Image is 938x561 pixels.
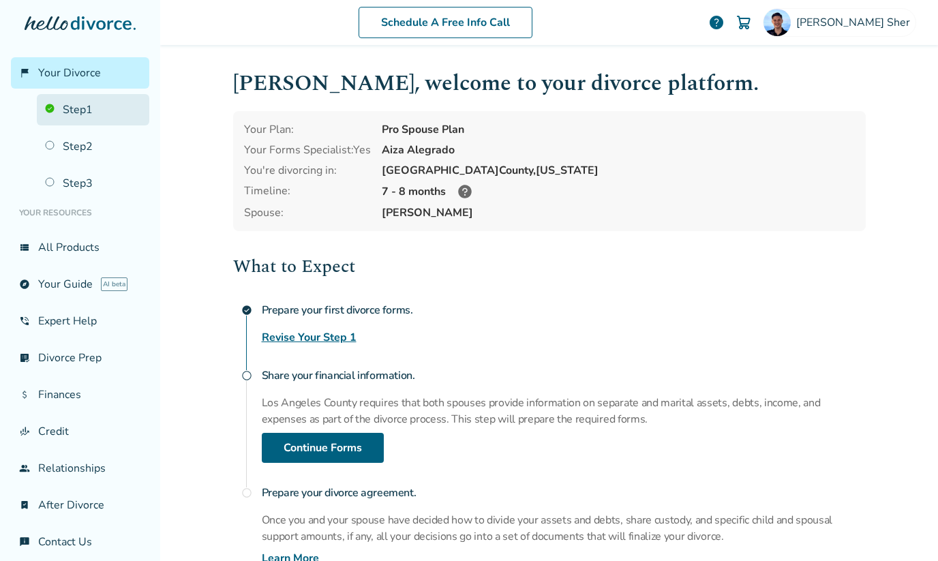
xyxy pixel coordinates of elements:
[870,496,938,561] iframe: Chat Widget
[37,168,149,199] a: Step3
[19,463,30,474] span: group
[11,199,149,226] li: Your Resources
[11,269,149,300] a: exploreYour GuideAI beta
[11,305,149,337] a: phone_in_talkExpert Help
[359,7,532,38] a: Schedule A Free Info Call
[244,163,371,178] div: You're divorcing in:
[37,94,149,125] a: Step1
[382,205,855,220] span: [PERSON_NAME]
[244,205,371,220] span: Spouse:
[19,316,30,327] span: phone_in_talk
[763,9,791,36] img: Omar Sher
[262,479,866,506] h4: Prepare your divorce agreement.
[11,379,149,410] a: attach_moneyFinances
[244,142,371,157] div: Your Forms Specialist: Yes
[241,487,252,498] span: radio_button_unchecked
[241,370,252,381] span: radio_button_unchecked
[19,242,30,253] span: view_list
[262,395,866,427] p: Los Angeles County requires that both spouses provide information on separate and marital assets,...
[708,14,725,31] a: help
[11,526,149,558] a: chat_infoContact Us
[38,65,101,80] span: Your Divorce
[382,183,855,200] div: 7 - 8 months
[796,15,916,30] span: [PERSON_NAME] Sher
[11,342,149,374] a: list_alt_checkDivorce Prep
[262,362,866,389] h4: Share your financial information.
[262,512,866,545] p: Once you and your spouse have decided how to divide your assets and debts, share custody, and spe...
[11,57,149,89] a: flag_2Your Divorce
[382,163,855,178] div: [GEOGRAPHIC_DATA] County, [US_STATE]
[382,142,855,157] div: Aiza Alegrado
[262,297,866,324] h4: Prepare your first divorce forms.
[19,426,30,437] span: finance_mode
[382,122,855,137] div: Pro Spouse Plan
[244,183,371,200] div: Timeline:
[262,329,357,346] a: Revise Your Step 1
[37,131,149,162] a: Step2
[19,67,30,78] span: flag_2
[19,352,30,363] span: list_alt_check
[244,122,371,137] div: Your Plan:
[19,279,30,290] span: explore
[736,14,752,31] img: Cart
[233,67,866,100] h1: [PERSON_NAME] , welcome to your divorce platform.
[233,253,866,280] h2: What to Expect
[19,500,30,511] span: bookmark_check
[11,489,149,521] a: bookmark_checkAfter Divorce
[11,232,149,263] a: view_listAll Products
[241,305,252,316] span: check_circle
[262,433,384,463] a: Continue Forms
[11,416,149,447] a: finance_modeCredit
[101,277,127,291] span: AI beta
[19,389,30,400] span: attach_money
[11,453,149,484] a: groupRelationships
[19,536,30,547] span: chat_info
